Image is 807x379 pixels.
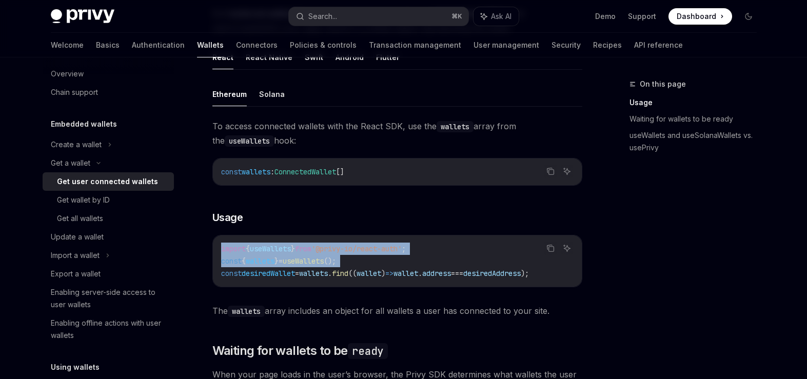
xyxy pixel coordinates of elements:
div: Get all wallets [57,212,103,225]
a: Welcome [51,33,84,57]
span: => [385,269,393,278]
span: } [274,256,279,266]
a: Overview [43,65,174,83]
div: Update a wallet [51,231,104,243]
a: Update a wallet [43,228,174,246]
div: Overview [51,68,84,80]
div: Import a wallet [51,249,100,262]
span: Ask AI [491,11,511,22]
a: Dashboard [668,8,732,25]
code: wallets [228,306,265,317]
span: = [279,256,283,266]
h5: Embedded wallets [51,118,117,130]
span: wallet [393,269,418,278]
div: Search... [308,10,337,23]
a: Support [628,11,656,22]
span: Waiting for wallets to be [212,343,388,359]
span: const [221,269,242,278]
span: { [246,244,250,253]
span: (( [348,269,357,278]
a: Get all wallets [43,209,174,228]
a: Demo [595,11,616,22]
div: Get wallet by ID [57,194,110,206]
span: '@privy-io/react-auth' [311,244,402,253]
span: Dashboard [677,11,716,22]
div: Chain support [51,86,98,98]
span: wallets [242,167,270,176]
a: Wallets [197,33,224,57]
span: wallets [246,256,274,266]
button: Ask AI [560,242,574,255]
span: } [291,244,295,253]
a: Authentication [132,33,185,57]
button: Ask AI [560,165,574,178]
img: dark logo [51,9,114,24]
span: === [451,269,463,278]
span: ConnectedWallet [274,167,336,176]
div: Enabling server-side access to user wallets [51,286,168,311]
button: Copy the contents from the code block [544,165,557,178]
span: useWallets [283,256,324,266]
button: Copy the contents from the code block [544,242,557,255]
a: Transaction management [369,33,461,57]
span: The array includes an object for all wallets a user has connected to your site. [212,304,582,318]
span: On this page [640,78,686,90]
div: Enabling offline actions with user wallets [51,317,168,342]
a: Security [552,33,581,57]
code: ready [348,343,388,359]
a: Policies & controls [290,33,357,57]
a: Waiting for wallets to be ready [629,111,765,127]
a: Recipes [593,33,622,57]
div: Get a wallet [51,157,90,169]
span: ); [521,269,529,278]
a: Enabling offline actions with user wallets [43,314,174,345]
button: Search...⌘K [289,7,468,26]
span: . [418,269,422,278]
code: useWallets [225,135,274,147]
code: wallets [437,121,474,132]
span: . [328,269,332,278]
span: To access connected wallets with the React SDK, use the array from the hook: [212,119,582,148]
span: { [242,256,246,266]
div: Create a wallet [51,138,102,151]
span: ⌘ K [451,12,462,21]
span: const [221,167,242,176]
span: address [422,269,451,278]
a: Get user connected wallets [43,172,174,191]
a: Connectors [236,33,278,57]
a: useWallets and useSolanaWallets vs. usePrivy [629,127,765,156]
a: Get wallet by ID [43,191,174,209]
div: Get user connected wallets [57,175,158,188]
a: API reference [634,33,683,57]
span: wallets [299,269,328,278]
button: Toggle dark mode [740,8,757,25]
div: Export a wallet [51,268,101,280]
button: Solana [259,82,285,106]
span: (); [324,256,336,266]
a: Chain support [43,83,174,102]
span: ) [381,269,385,278]
span: : [270,167,274,176]
a: Usage [629,94,765,111]
span: find [332,269,348,278]
span: [] [336,167,344,176]
span: useWallets [250,244,291,253]
h5: Using wallets [51,361,100,373]
span: import [221,244,246,253]
a: Basics [96,33,120,57]
button: Ask AI [474,7,519,26]
span: Usage [212,210,243,225]
span: const [221,256,242,266]
span: = [295,269,299,278]
span: desiredAddress [463,269,521,278]
a: Export a wallet [43,265,174,283]
a: User management [474,33,539,57]
button: Ethereum [212,82,247,106]
a: Enabling server-side access to user wallets [43,283,174,314]
span: wallet [357,269,381,278]
span: ; [402,244,406,253]
span: desiredWallet [242,269,295,278]
span: from [295,244,311,253]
